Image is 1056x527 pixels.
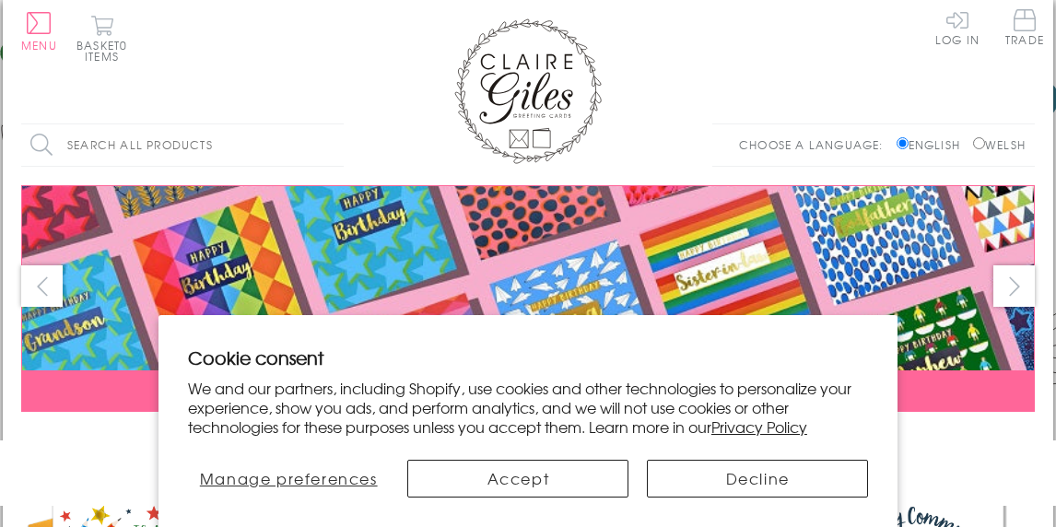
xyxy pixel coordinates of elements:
button: next [993,265,1035,307]
a: Log In [935,9,980,45]
button: Menu [21,12,57,51]
div: Carousel Pagination [21,426,1035,454]
img: Claire Giles Greetings Cards [454,18,602,164]
a: Privacy Policy [711,416,807,438]
input: English [897,137,909,149]
button: Basket0 items [76,15,127,62]
span: Manage preferences [200,467,378,489]
span: Menu [21,37,57,53]
button: prev [21,265,63,307]
input: Search all products [21,124,344,166]
input: Search [325,124,344,166]
button: Accept [407,460,628,498]
input: Welsh [973,137,985,149]
p: We and our partners, including Shopify, use cookies and other technologies to personalize your ex... [188,379,868,436]
label: English [897,136,969,153]
button: Decline [647,460,868,498]
span: 0 items [85,37,127,64]
label: Welsh [973,136,1026,153]
button: Manage preferences [188,460,390,498]
span: Trade [1005,9,1044,45]
a: Trade [1005,9,1044,49]
h2: Cookie consent [188,345,868,370]
p: Choose a language: [739,136,893,153]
